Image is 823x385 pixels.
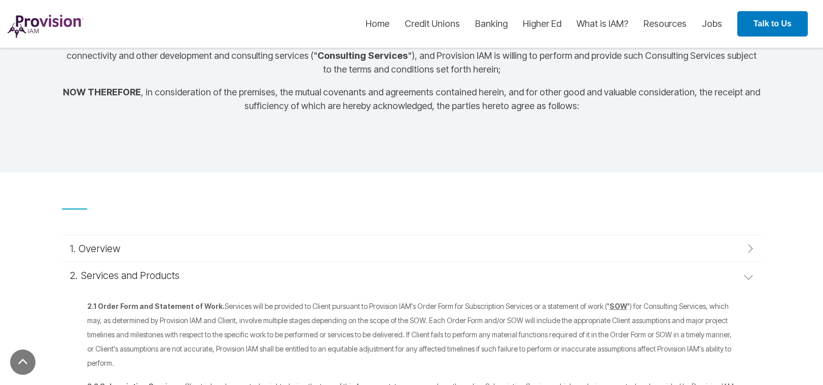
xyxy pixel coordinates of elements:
span: , Client desires to obtain from Provision IAM the Subscription Services, and in connection therew... [66,37,757,75]
a: Home [366,15,389,32]
span: SOW [610,302,627,310]
img: ProvisionIAM-Logo-Purple [8,15,84,38]
a: Resources [643,15,687,32]
a: What is IAM? [577,15,628,32]
a: Higher Ed [523,15,561,32]
strong: 2.1 Order Form and Statement of Work. [87,302,225,310]
a: Credit Unions [405,15,460,32]
a: Jobs [702,15,722,32]
a: Talk to Us [737,11,808,37]
strong: Consulting Services [317,50,408,61]
a: Banking [475,15,508,32]
strong: Talk to Us [754,19,792,28]
span: , in consideration of the premises, the mutual covenants and agreements contained herein, and for... [63,87,760,111]
a: 1. Overview [62,235,762,262]
span: Services will be provided to Client pursuant to Provision IAM's Order Form for Subscription Servi... [87,302,732,367]
div: 2. Services and Products [69,270,749,281]
a: 2. Services and Products [62,262,762,289]
nav: menu [358,8,730,40]
strong: NOW THEREFORE [63,87,141,97]
div: 1. Overview [69,243,749,254]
